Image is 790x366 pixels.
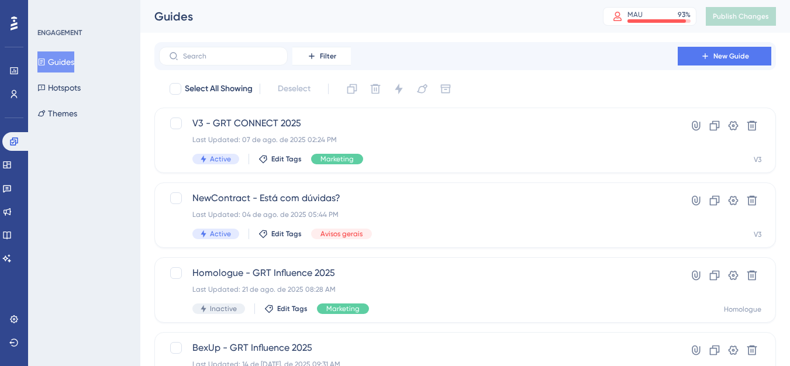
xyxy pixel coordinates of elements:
[258,229,302,239] button: Edit Tags
[706,7,776,26] button: Publish Changes
[278,82,311,96] span: Deselect
[192,285,644,294] div: Last Updated: 21 de ago. de 2025 08:28 AM
[271,229,302,239] span: Edit Tags
[192,210,644,219] div: Last Updated: 04 de ago. de 2025 05:44 PM
[271,154,302,164] span: Edit Tags
[210,304,237,313] span: Inactive
[192,266,644,280] span: Homologue - GRT Influence 2025
[678,10,691,19] div: 93 %
[292,47,351,65] button: Filter
[277,304,308,313] span: Edit Tags
[264,304,308,313] button: Edit Tags
[713,12,769,21] span: Publish Changes
[183,52,278,60] input: Search
[258,154,302,164] button: Edit Tags
[713,51,749,61] span: New Guide
[210,154,231,164] span: Active
[724,305,761,314] div: Homologue
[192,135,644,144] div: Last Updated: 07 de ago. de 2025 02:24 PM
[37,77,81,98] button: Hotspots
[210,229,231,239] span: Active
[185,82,253,96] span: Select All Showing
[326,304,360,313] span: Marketing
[754,230,761,239] div: V3
[627,10,643,19] div: MAU
[267,78,321,99] button: Deselect
[320,154,354,164] span: Marketing
[754,155,761,164] div: V3
[37,28,82,37] div: ENGAGEMENT
[154,8,574,25] div: Guides
[320,51,336,61] span: Filter
[320,229,363,239] span: Avisos gerais
[678,47,771,65] button: New Guide
[37,51,74,72] button: Guides
[192,341,644,355] span: BexUp - GRT Influence 2025
[192,191,644,205] span: NewContract - Está com dúvidas?
[192,116,644,130] span: V3 - GRT CONNECT 2025
[37,103,77,124] button: Themes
